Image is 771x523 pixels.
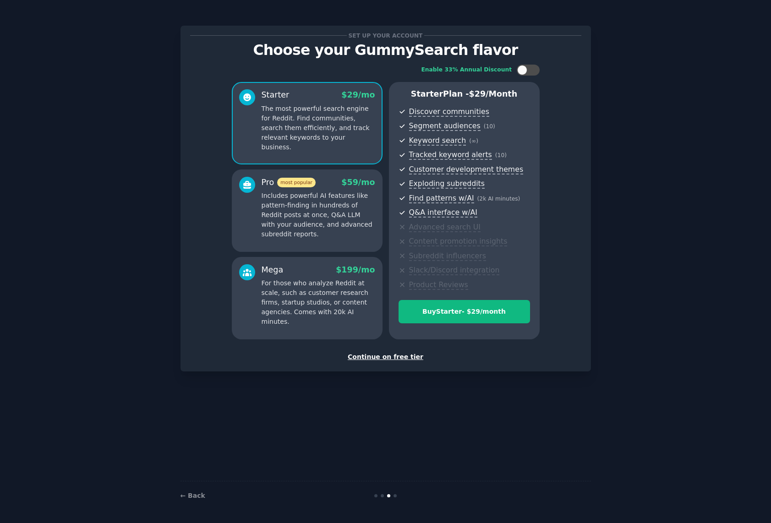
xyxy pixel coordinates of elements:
[409,237,508,246] span: Content promotion insights
[347,31,424,40] span: Set up your account
[190,42,581,58] p: Choose your GummySearch flavor
[409,194,474,203] span: Find patterns w/AI
[262,177,316,188] div: Pro
[409,179,485,189] span: Exploding subreddits
[341,90,375,99] span: $ 29 /mo
[341,178,375,187] span: $ 59 /mo
[262,89,290,101] div: Starter
[469,138,478,144] span: ( ∞ )
[495,152,507,158] span: ( 10 )
[399,300,530,323] button: BuyStarter- $29/month
[262,191,375,239] p: Includes powerful AI features like pattern-finding in hundreds of Reddit posts at once, Q&A LLM w...
[190,352,581,362] div: Continue on free tier
[469,89,518,98] span: $ 29 /month
[180,492,205,499] a: ← Back
[409,251,486,261] span: Subreddit influencers
[409,208,477,218] span: Q&A interface w/AI
[409,280,468,290] span: Product Reviews
[421,66,512,74] div: Enable 33% Annual Discount
[262,278,375,327] p: For those who analyze Reddit at scale, such as customer research firms, startup studios, or conte...
[277,178,316,187] span: most popular
[409,266,500,275] span: Slack/Discord integration
[262,104,375,152] p: The most powerful search engine for Reddit. Find communities, search them efficiently, and track ...
[409,165,524,174] span: Customer development themes
[409,223,481,232] span: Advanced search UI
[409,107,489,117] span: Discover communities
[409,150,492,160] span: Tracked keyword alerts
[399,307,530,316] div: Buy Starter - $ 29 /month
[409,136,466,146] span: Keyword search
[399,88,530,100] p: Starter Plan -
[336,265,375,274] span: $ 199 /mo
[477,196,520,202] span: ( 2k AI minutes )
[484,123,495,130] span: ( 10 )
[409,121,481,131] span: Segment audiences
[262,264,284,276] div: Mega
